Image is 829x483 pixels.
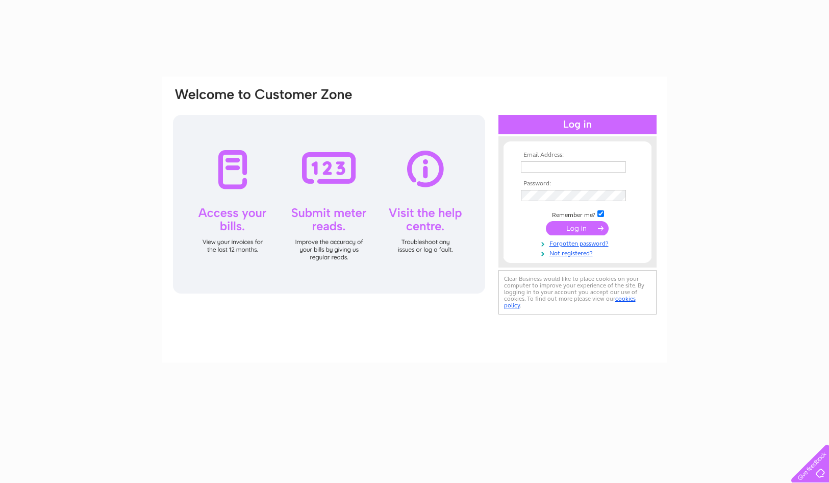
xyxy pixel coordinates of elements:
a: Forgotten password? [521,238,637,248]
a: Not registered? [521,248,637,257]
div: Clear Business would like to place cookies on your computer to improve your experience of the sit... [498,270,657,315]
th: Email Address: [518,152,637,159]
a: cookies policy [504,295,636,309]
th: Password: [518,180,637,187]
td: Remember me? [518,209,637,219]
input: Submit [546,221,609,235]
